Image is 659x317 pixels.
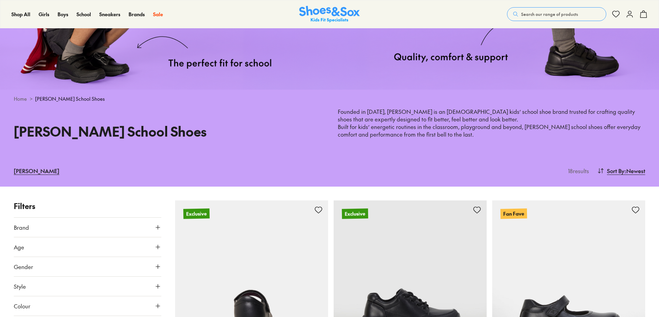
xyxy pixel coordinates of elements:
[14,223,29,231] span: Brand
[99,11,120,18] a: Sneakers
[338,123,645,138] p: Built for kids’ energetic routines in the classroom, playground and beyond, [PERSON_NAME] school ...
[338,108,645,123] p: Founded in [DATE], [PERSON_NAME] is an [DEMOGRAPHIC_DATA] kids’ school shoe brand trusted for cra...
[35,95,105,102] span: [PERSON_NAME] School Shoes
[14,121,321,141] h1: [PERSON_NAME] School Shoes
[521,11,578,17] span: Search our range of products
[39,11,49,18] a: Girls
[14,243,24,251] span: Age
[58,11,68,18] a: Boys
[14,282,26,290] span: Style
[14,277,161,296] button: Style
[14,237,161,257] button: Age
[500,208,527,219] p: Fan Fave
[77,11,91,18] a: School
[342,208,368,219] p: Exclusive
[14,257,161,276] button: Gender
[14,163,59,178] a: [PERSON_NAME]
[597,163,645,178] button: Sort By:Newest
[129,11,145,18] a: Brands
[14,95,27,102] a: Home
[14,95,645,102] div: >
[14,200,161,212] p: Filters
[565,167,589,175] p: 18 results
[153,11,163,18] a: Sale
[14,218,161,237] button: Brand
[11,11,30,18] a: Shop All
[299,6,360,23] img: SNS_Logo_Responsive.svg
[14,262,33,271] span: Gender
[507,7,606,21] button: Search our range of products
[299,6,360,23] a: Shoes & Sox
[625,167,645,175] span: : Newest
[14,302,30,310] span: Colour
[183,208,210,220] p: Exclusive
[607,167,625,175] span: Sort By
[14,296,161,316] button: Colour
